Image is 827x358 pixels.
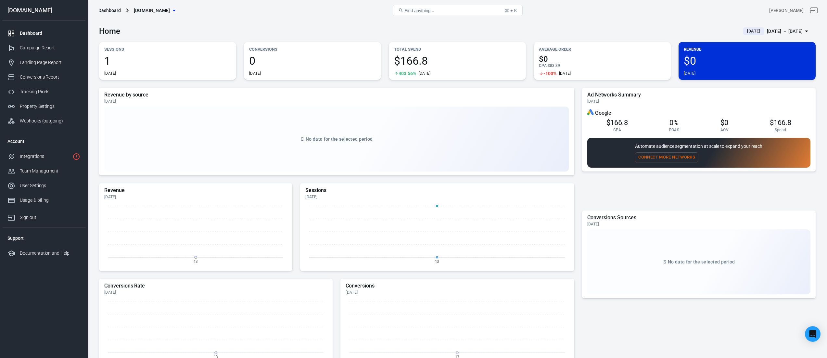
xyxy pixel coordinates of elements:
[2,84,85,99] a: Tracking Pixels
[20,88,80,95] div: Tracking Pixels
[587,109,810,117] div: Google
[20,168,80,174] div: Team Management
[104,283,327,289] h5: Conversions Rate
[770,119,791,127] span: $166.8
[2,70,85,84] a: Conversions Report
[587,92,810,98] h5: Ad Networks Summary
[305,194,569,199] div: [DATE]
[20,197,80,204] div: Usage & billing
[20,250,80,257] div: Documentation and Help
[20,59,80,66] div: Landing Page Report
[2,208,85,225] a: Sign out
[249,71,261,76] div: [DATE]
[587,99,810,104] div: [DATE]
[131,5,178,17] button: [DOMAIN_NAME]
[2,178,85,193] a: User Settings
[2,149,85,164] a: Integrations
[2,99,85,114] a: Property Settings
[104,55,231,66] span: 1
[2,7,85,13] div: [DOMAIN_NAME]
[668,259,735,264] span: No data for the selected period
[613,127,621,133] span: CPA
[2,230,85,246] li: Support
[104,290,327,295] div: [DATE]
[738,26,816,37] button: [DATE][DATE] － [DATE]
[346,283,569,289] h5: Conversions
[20,153,70,160] div: Integrations
[539,55,666,63] span: $0
[684,46,810,53] p: Revenue
[2,55,85,70] a: Landing Page Report
[669,119,679,127] span: 0%
[744,28,763,34] span: [DATE]
[104,92,569,98] h5: Revenue by source
[587,214,810,221] h5: Conversions Sources
[98,7,121,14] div: Dashboard
[684,71,696,76] div: [DATE]
[2,164,85,178] a: Team Management
[104,194,287,199] div: [DATE]
[393,5,523,16] button: Find anything...⌘ + K
[720,127,729,133] span: AOV
[394,55,521,66] span: $166.8
[720,119,728,127] span: $0
[104,71,116,76] div: [DATE]
[249,46,376,53] p: Conversions
[104,187,287,194] h5: Revenue
[249,55,376,66] span: 0
[767,27,803,35] div: [DATE] － [DATE]
[2,134,85,149] li: Account
[684,55,810,66] span: $0
[805,326,821,342] div: Open Intercom Messenger
[539,46,666,53] p: Average Order
[587,109,594,117] div: Google Ads
[394,46,521,53] p: Total Spend
[2,114,85,128] a: Webhooks (outgoing)
[194,259,198,263] tspan: 13
[606,119,628,127] span: $166.8
[775,127,786,133] span: Spend
[99,27,120,36] h3: Home
[435,259,439,263] tspan: 13
[2,26,85,41] a: Dashboard
[20,214,80,221] div: Sign out
[669,127,679,133] span: ROAS
[20,103,80,110] div: Property Settings
[806,3,822,18] a: Sign out
[20,182,80,189] div: User Settings
[399,71,416,76] span: 403.56%
[305,187,569,194] h5: Sessions
[2,41,85,55] a: Campaign Report
[539,63,548,68] span: CPA :
[72,153,80,160] svg: 1 networks not verified yet
[134,6,170,15] span: sunscapelawns.com
[419,71,431,76] div: [DATE]
[635,143,762,150] p: Automate audience segmentation at scale to expand your reach
[548,63,560,68] span: $83.39
[505,8,517,13] div: ⌘ + K
[559,71,571,76] div: [DATE]
[769,7,804,14] div: Account id: KToD0dC4
[2,193,85,208] a: Usage & billing
[635,152,698,162] button: Connect More Networks
[20,118,80,124] div: Webhooks (outgoing)
[543,71,556,76] span: -100%
[20,45,80,51] div: Campaign Report
[405,8,434,13] span: Find anything...
[104,99,569,104] div: [DATE]
[346,290,569,295] div: [DATE]
[306,136,373,142] span: No data for the selected period
[104,46,231,53] p: Sessions
[587,222,810,227] div: [DATE]
[20,74,80,81] div: Conversions Report
[20,30,80,37] div: Dashboard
